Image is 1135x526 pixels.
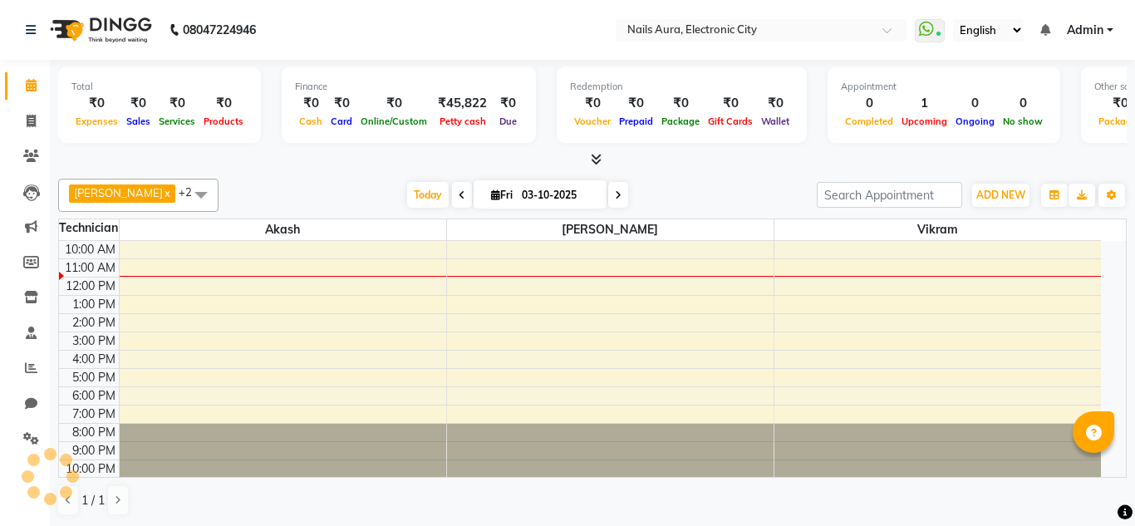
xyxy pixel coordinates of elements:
div: 9:00 PM [69,442,119,460]
input: Search Appointment [817,182,962,208]
div: 0 [841,94,897,113]
span: No show [999,116,1047,127]
a: x [163,186,170,199]
div: 8:00 PM [69,424,119,441]
div: ₹0 [356,94,431,113]
span: Sales [122,116,155,127]
span: ADD NEW [976,189,1025,201]
span: Products [199,116,248,127]
div: ₹0 [295,94,327,113]
span: Gift Cards [704,116,757,127]
span: +2 [179,185,204,199]
span: Akash [120,219,446,240]
div: Redemption [570,80,794,94]
div: 12:00 PM [62,278,119,295]
div: ₹0 [570,94,615,113]
div: ₹0 [327,94,356,113]
span: Vikram [774,219,1102,240]
div: ₹0 [122,94,155,113]
button: ADD NEW [972,184,1029,207]
input: 2025-10-03 [517,183,600,208]
span: Admin [1067,22,1103,39]
span: Today [407,182,449,208]
div: 7:00 PM [69,406,119,423]
span: Voucher [570,116,615,127]
div: 3:00 PM [69,332,119,350]
div: ₹0 [615,94,657,113]
div: ₹0 [657,94,704,113]
div: 6:00 PM [69,387,119,405]
div: ₹45,822 [431,94,494,113]
div: 1:00 PM [69,296,119,313]
img: logo [42,7,156,53]
span: Prepaid [615,116,657,127]
div: 10:00 AM [61,241,119,258]
span: Expenses [71,116,122,127]
div: ₹0 [704,94,757,113]
span: Online/Custom [356,116,431,127]
div: Total [71,80,248,94]
div: 11:00 AM [61,259,119,277]
div: ₹0 [155,94,199,113]
div: 5:00 PM [69,369,119,386]
div: ₹0 [199,94,248,113]
div: ₹0 [494,94,523,113]
span: Upcoming [897,116,951,127]
div: ₹0 [71,94,122,113]
span: Completed [841,116,897,127]
span: Services [155,116,199,127]
span: Ongoing [951,116,999,127]
span: Card [327,116,356,127]
div: 0 [999,94,1047,113]
span: Cash [295,116,327,127]
span: Petty cash [435,116,490,127]
span: Wallet [757,116,794,127]
div: 0 [951,94,999,113]
span: 1 / 1 [81,492,105,509]
b: 08047224946 [183,7,256,53]
div: 10:00 PM [62,460,119,478]
div: 2:00 PM [69,314,119,332]
div: Technician [59,219,119,237]
span: Package [657,116,704,127]
span: [PERSON_NAME] [74,186,163,199]
div: Finance [295,80,523,94]
div: 1 [897,94,951,113]
span: Fri [487,189,517,201]
div: 4:00 PM [69,351,119,368]
div: ₹0 [757,94,794,113]
span: Due [495,116,521,127]
div: Appointment [841,80,1047,94]
span: [PERSON_NAME] [447,219,774,240]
